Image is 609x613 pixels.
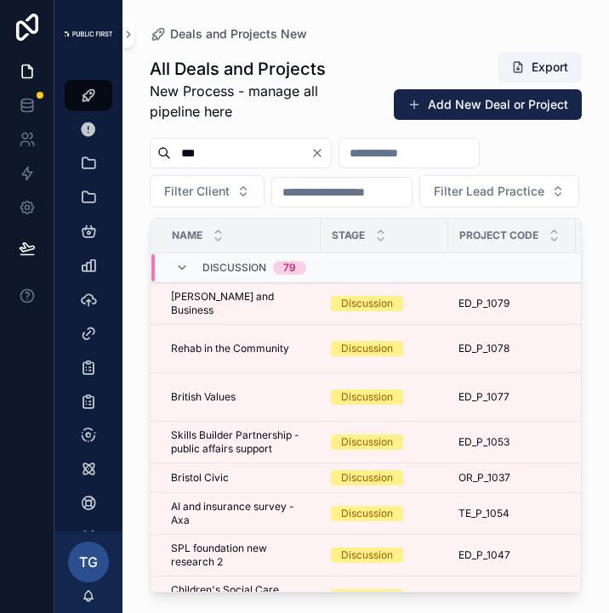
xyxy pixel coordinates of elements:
[171,471,310,485] a: Bristol Civic
[458,507,566,520] a: TE_P_1054
[458,590,566,604] a: PS_P_1046
[458,390,566,404] a: ED_P_1077
[202,261,266,275] span: Discussion
[458,507,509,520] span: TE_P_1054
[341,506,393,521] div: Discussion
[331,434,438,450] a: Discussion
[458,548,510,562] span: ED_P_1047
[171,500,310,527] a: AI and insurance survey - Axa
[150,175,265,207] button: Select Button
[171,290,310,317] a: [PERSON_NAME] and Business
[79,552,98,572] span: TG
[458,590,510,604] span: PS_P_1046
[65,31,112,36] img: App logo
[458,297,566,310] a: ED_P_1079
[331,296,438,311] a: Discussion
[332,229,365,242] span: Stage
[171,471,229,485] span: Bristol Civic
[171,542,310,569] a: SPL foundation new research 2
[283,261,296,275] div: 79
[341,548,393,563] div: Discussion
[331,548,438,563] a: Discussion
[150,26,307,43] a: Deals and Projects New
[171,390,236,404] span: British Values
[331,589,438,604] a: Discussion
[150,57,350,81] h1: All Deals and Projects
[171,429,310,456] a: Skills Builder Partnership - public affairs support
[458,471,510,485] span: OR_P_1037
[341,434,393,450] div: Discussion
[170,26,307,43] span: Deals and Projects New
[458,342,509,355] span: ED_P_1078
[458,471,566,485] a: OR_P_1037
[171,342,310,355] a: Rehab in the Community
[458,435,509,449] span: ED_P_1053
[459,229,538,242] span: Project Code
[458,548,566,562] a: ED_P_1047
[498,52,582,82] button: Export
[171,390,310,404] a: British Values
[331,506,438,521] a: Discussion
[341,341,393,356] div: Discussion
[419,175,579,207] button: Select Button
[341,589,393,604] div: Discussion
[341,389,393,405] div: Discussion
[458,435,566,449] a: ED_P_1053
[331,389,438,405] a: Discussion
[150,81,350,122] span: New Process - manage all pipeline here
[171,583,310,610] a: Children's Social Care Commission
[458,390,509,404] span: ED_P_1077
[54,68,122,531] div: scrollable content
[172,229,202,242] span: Name
[394,89,582,120] button: Add New Deal or Project
[458,342,566,355] a: ED_P_1078
[458,297,509,310] span: ED_P_1079
[164,183,230,200] span: Filter Client
[341,296,393,311] div: Discussion
[434,183,544,200] span: Filter Lead Practice
[331,341,438,356] a: Discussion
[341,470,393,485] div: Discussion
[310,146,331,160] button: Clear
[171,342,289,355] span: Rehab in the Community
[331,470,438,485] a: Discussion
